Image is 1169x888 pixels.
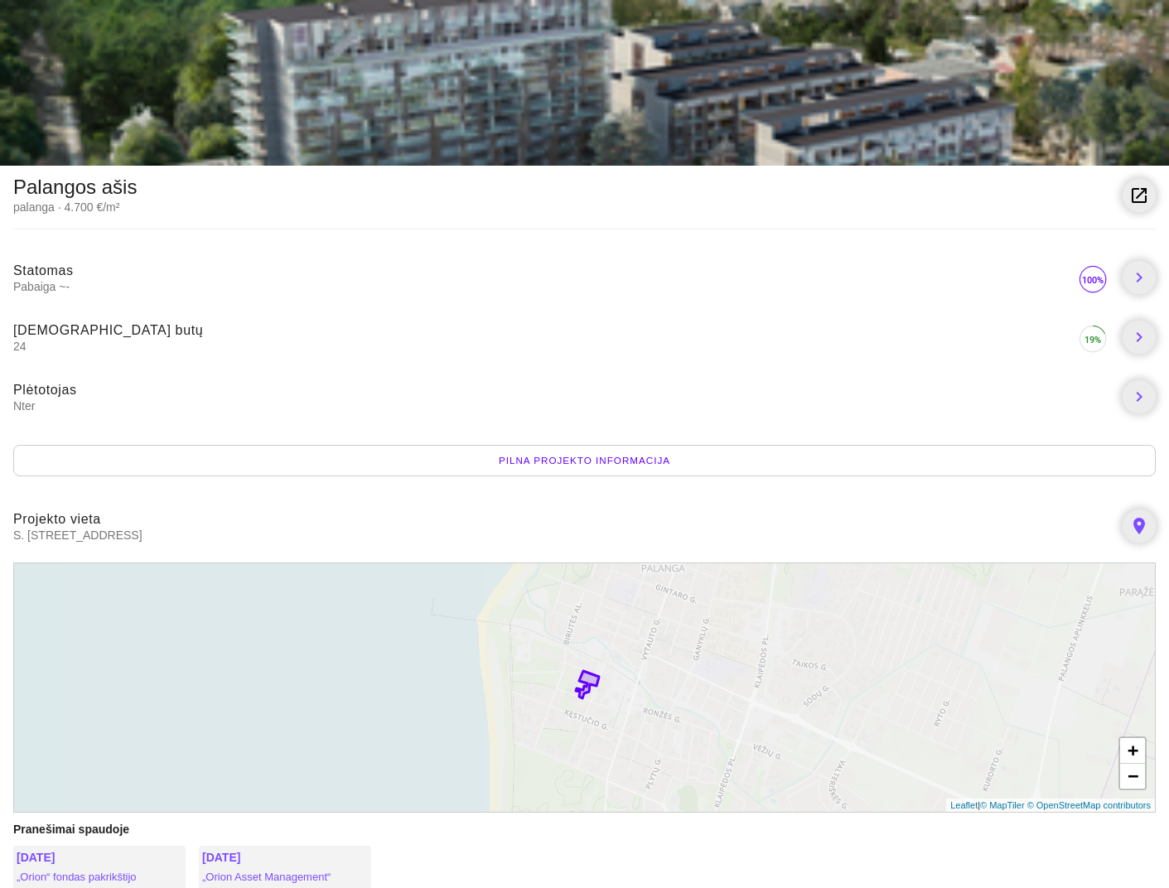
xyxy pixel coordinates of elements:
[13,263,74,277] span: Statomas
[13,383,77,397] span: Plėtotojas
[1123,509,1156,543] a: place
[950,800,978,810] a: Leaflet
[13,445,1156,476] div: Pilna projekto informacija
[202,849,368,866] div: [DATE]
[1120,764,1145,789] a: Zoom out
[17,849,182,866] div: [DATE]
[1076,263,1109,296] img: 100
[1129,268,1149,287] i: chevron_right
[1123,380,1156,413] a: chevron_right
[13,398,1109,413] span: Nter
[13,323,203,337] span: [DEMOGRAPHIC_DATA] butų
[1076,322,1109,355] img: 19
[1123,179,1156,212] a: launch
[946,799,1155,813] div: |
[1027,800,1151,810] a: © OpenStreetMap contributors
[1120,738,1145,764] a: Zoom in
[13,199,137,215] div: palanga · 4.700 €/m²
[1123,321,1156,354] a: chevron_right
[1129,327,1149,347] i: chevron_right
[13,528,1109,543] span: S. [STREET_ADDRESS]
[13,339,1076,354] span: 24
[1123,261,1156,294] a: chevron_right
[13,279,1076,294] span: Pabaiga ~-
[980,800,1025,810] a: © MapTiler
[13,179,137,195] div: Palangos ašis
[1129,387,1149,407] i: chevron_right
[1129,186,1149,205] i: launch
[13,512,101,526] span: Projekto vieta
[1129,516,1149,536] i: place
